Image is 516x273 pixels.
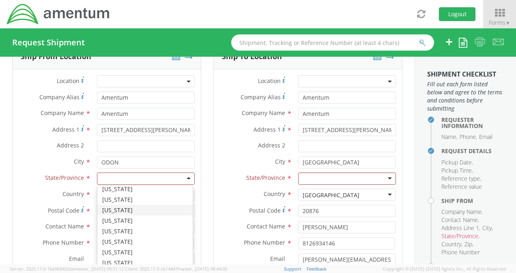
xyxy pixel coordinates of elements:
li: Country [441,240,462,248]
li: Contact Name [441,216,479,224]
img: dyn-intl-logo-049831509241104b2a82.png [6,3,111,26]
li: Email [479,133,492,141]
span: Location [258,77,281,85]
h4: Ship To [441,263,504,269]
div: [US_STATE] [97,205,193,215]
span: Company Alias [39,93,80,101]
span: Address 1 [254,126,281,133]
h3: Ship From Location [21,53,91,61]
li: Pickup Time [441,166,473,175]
span: Copyright © [DATE]-[DATE] Agistix Inc., All Rights Reserved [383,266,506,272]
li: Reference type [441,175,481,183]
span: Company Name [41,109,84,117]
input: Shipment, Tracking or Reference Number (at least 4 chars) [231,34,434,51]
span: Country [264,190,285,198]
div: [GEOGRAPHIC_DATA] [303,191,359,199]
a: Support [284,266,301,272]
li: Zip [464,240,473,248]
div: [US_STATE] [97,237,193,247]
span: Client: 2025.17.0-cb14447 [125,266,227,272]
span: master, [DATE] 08:44:05 [178,266,227,272]
span: ▼ [505,19,510,26]
h3: Ship To Location [222,53,282,61]
li: Company Name [441,208,483,216]
li: Reference value [441,183,482,191]
li: Phone Number [441,248,480,256]
span: Email [270,255,285,262]
h4: Ship From [441,198,504,204]
div: [US_STATE] [97,247,193,258]
li: State/Province [441,232,479,240]
div: [US_STATE] [97,194,193,205]
span: Company Name [242,109,285,117]
span: Phone Number [244,239,285,246]
span: Location [57,77,80,85]
span: Contact Name [247,222,285,230]
span: Country [62,190,84,198]
h4: Request Shipment [12,38,85,47]
li: Phone [460,133,477,141]
span: State/Province [246,174,285,181]
span: Address 2 [57,141,84,149]
span: City [74,158,84,165]
span: Company Alias [241,93,281,101]
span: Email [69,255,84,262]
span: City [275,158,285,165]
li: Name [441,133,458,141]
li: City [482,224,493,232]
span: Forms [489,19,510,26]
span: Phone Number [43,239,84,246]
li: Address Line 1 [441,224,480,232]
div: [US_STATE] [97,226,193,237]
span: Contact Name [45,222,84,230]
div: [US_STATE] [97,215,193,226]
div: [US_STATE] [97,258,193,268]
div: [US_STATE] [97,184,193,194]
h4: Request Details [441,148,504,154]
h4: Requester Information [441,117,504,129]
a: Feedback [307,266,327,272]
h3: Shipment Checklist [427,71,504,78]
span: State/Province [45,174,84,181]
li: Pickup Date [441,158,473,166]
span: Fill out each form listed below and agree to the terms and conditions before submitting [427,80,504,113]
span: Postal Code [249,207,281,214]
span: master, [DATE] 09:51:12 [74,266,124,272]
span: Address 2 [258,141,285,149]
span: Server: 2025.17.0-16a969492de [10,266,124,272]
button: Logout [439,7,475,21]
span: Address 1 [52,126,80,133]
span: Postal Code [48,207,80,214]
